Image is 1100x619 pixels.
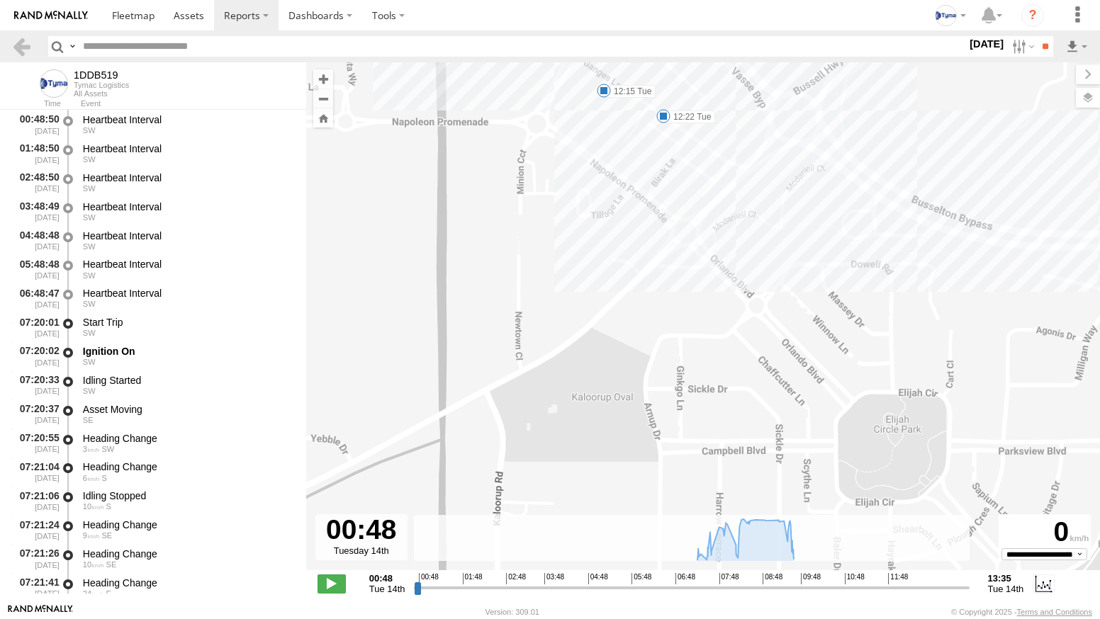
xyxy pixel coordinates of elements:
div: Start Trip [83,316,293,329]
span: 07:48 [719,573,739,584]
div: Version: 309.01 [486,608,539,616]
span: 08:48 [763,573,782,584]
div: 02:48:50 [DATE] [11,169,61,195]
div: Heading Change [83,518,293,531]
span: 09:48 [801,573,821,584]
span: 01:48 [463,573,483,584]
label: 12:22 Tue [663,110,715,123]
div: 07:21:26 [DATE] [11,545,61,572]
div: Heartbeat Interval [83,200,293,213]
span: 06:48 [675,573,695,584]
span: Tue 14th Oct 2025 [369,584,405,594]
span: Tue 14th Oct 2025 [988,584,1024,594]
span: Heading: 203 [83,300,96,308]
span: 11:48 [888,573,908,584]
span: Heading: 186 [106,502,111,511]
div: Heartbeat Interval [83,113,293,126]
label: Export results as... [1065,36,1089,57]
div: Heading Change [83,432,293,445]
span: Heading: 203 [83,358,96,366]
span: Heading: 82 [106,589,111,598]
div: 00:48:50 [DATE] [11,111,61,137]
span: Heading: 119 [106,560,117,569]
div: Heartbeat Interval [83,171,293,184]
span: 3 [83,445,100,453]
div: 07:20:01 [DATE] [11,314,61,340]
div: 05:48:48 [DATE] [11,256,61,283]
i: ? [1021,4,1044,27]
div: Heartbeat Interval [83,258,293,271]
label: Search Query [67,36,78,57]
span: Heading: 230 [83,155,96,164]
div: 0 [1001,516,1089,548]
span: 04:48 [588,573,608,584]
span: Heading: 230 [83,184,96,193]
label: Play/Stop [318,574,346,593]
div: Heading Change [83,460,293,473]
div: 07:21:06 [DATE] [11,487,61,513]
div: 07:20:37 [DATE] [11,401,61,427]
div: Idling Started [83,374,293,387]
button: Zoom Home [313,108,333,127]
div: 07:21:24 [DATE] [11,516,61,543]
div: Heartbeat Interval [83,287,293,300]
span: Heading: 230 [83,126,96,135]
span: 24 [83,589,104,598]
span: 10 [83,560,104,569]
span: 00:48 [419,573,439,584]
div: 03:48:49 [DATE] [11,198,61,225]
span: Heading: 203 [83,387,96,395]
button: Zoom out [313,89,333,108]
div: Asset Moving [83,403,293,416]
span: 03:48 [544,573,564,584]
span: Heading: 230 [83,242,96,251]
label: [DATE] [967,36,1006,52]
span: Heading: 230 [83,213,96,222]
div: Ignition On [83,345,293,358]
div: Idling Stopped [83,489,293,502]
label: Search Filter Options [1006,36,1037,57]
div: Heading Change [83,547,293,560]
div: 07:20:02 [DATE] [11,343,61,369]
span: 9 [83,531,100,540]
div: © Copyright 2025 - [951,608,1092,616]
a: Back to previous Page [11,36,32,57]
span: 05:48 [632,573,651,584]
button: Zoom in [313,69,333,89]
label: 12:15 Tue [604,85,656,98]
div: Event [81,101,306,108]
span: Heading: 154 [101,531,112,540]
span: 10:48 [845,573,865,584]
span: Heading: 203 [83,271,96,280]
div: 04:48:48 [DATE] [11,227,61,254]
span: Heading: 210 [101,445,114,453]
div: 06:48:47 [DATE] [11,285,61,311]
div: Tymac Logistics [74,81,129,89]
div: Gray Wiltshire [930,5,971,26]
span: 6 [83,474,100,482]
span: Heading: 114 [83,416,94,424]
div: Heartbeat Interval [83,142,293,155]
a: Terms and Conditions [1017,608,1092,616]
span: Heading: 203 [83,329,96,337]
img: rand-logo.svg [14,11,88,21]
div: Time [11,101,61,108]
div: Heartbeat Interval [83,229,293,242]
strong: 00:48 [369,573,405,584]
a: Visit our Website [8,605,73,619]
div: 07:21:04 [DATE] [11,459,61,485]
span: Heading: 180 [101,474,106,482]
div: 07:20:55 [DATE] [11,430,61,456]
div: 07:20:33 [DATE] [11,372,61,398]
span: 02:48 [506,573,526,584]
strong: 13:35 [988,573,1024,584]
div: 1DDB519 - View Asset History [74,69,129,81]
div: All Assets [74,89,129,98]
div: 01:48:50 [DATE] [11,140,61,166]
div: 07:21:41 [DATE] [11,574,61,601]
span: 10 [83,502,104,511]
div: Heading Change [83,577,293,589]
